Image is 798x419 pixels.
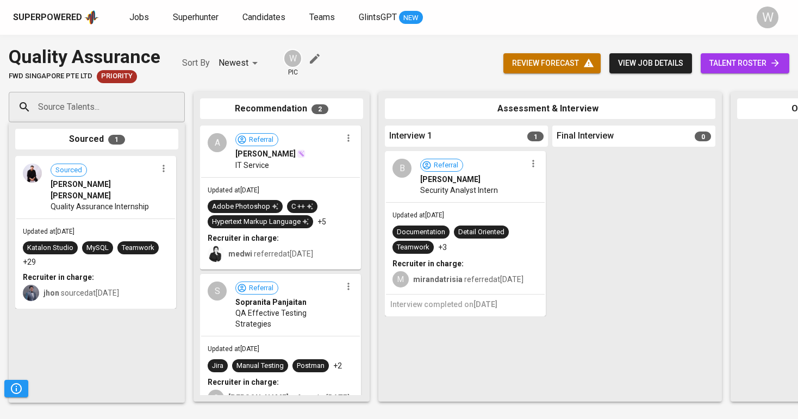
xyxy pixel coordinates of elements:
[108,135,125,145] span: 1
[219,57,248,70] p: Newest
[420,174,481,185] span: [PERSON_NAME]
[228,393,289,402] b: [PERSON_NAME]
[512,57,592,70] span: review forecast
[97,70,137,83] div: New Job received from Demand Team
[245,135,278,145] span: Referral
[43,289,59,297] b: jhon
[695,132,711,141] span: 0
[228,393,350,402] span: referred at [DATE]
[503,53,601,73] button: review forecast
[13,9,99,26] a: Superpoweredapp logo
[413,275,523,284] span: referred at [DATE]
[51,201,149,212] span: Quality Assurance Internship
[618,57,683,70] span: view job details
[309,12,335,22] span: Teams
[182,57,210,70] p: Sort By
[9,71,92,82] span: FWD Singapore Pte Ltd
[438,242,447,253] p: +3
[283,49,302,77] div: pic
[179,106,181,108] button: Open
[557,130,614,142] span: Final Interview
[212,361,223,371] div: Jira
[527,132,544,141] span: 1
[15,156,176,309] div: Sourced[PERSON_NAME] [PERSON_NAME]Quality Assurance InternshipUpdated at[DATE]Katalon StudioMySQL...
[283,49,302,68] div: W
[208,345,259,353] span: Updated at [DATE]
[219,53,261,73] div: Newest
[757,7,778,28] div: W
[129,12,149,22] span: Jobs
[200,274,361,414] div: SReferralSopranita PanjaitanQA Effective Testing StrategiesUpdated at[DATE]JiraManual TestingPost...
[235,160,269,171] span: IT Service
[51,179,157,201] span: [PERSON_NAME] [PERSON_NAME]
[208,390,224,406] div: C
[235,297,307,308] span: Sopranita Panjaitan
[9,43,160,70] div: Quality Assurance
[23,228,74,235] span: Updated at [DATE]
[208,246,224,262] img: medwi@glints.com
[309,11,337,24] a: Teams
[317,216,326,227] p: +5
[23,273,94,282] b: Recruiter in charge:
[458,227,504,237] div: Detail Oriented
[228,249,252,258] b: medwi
[297,361,325,371] div: Postman
[311,104,328,114] span: 2
[397,227,445,237] div: Documentation
[208,234,279,242] b: Recruiter in charge:
[609,53,692,73] button: view job details
[51,165,86,176] span: Sourced
[709,57,781,70] span: talent roster
[173,12,219,22] span: Superhunter
[208,282,227,301] div: S
[43,289,119,297] span: sourced at [DATE]
[397,242,429,253] div: Teamwork
[413,275,463,284] b: mirandatrisia
[84,9,99,26] img: app logo
[15,129,178,150] div: Sourced
[212,202,278,212] div: Adobe Photoshop
[212,217,309,227] div: Hypertext Markup Language
[173,11,221,24] a: Superhunter
[389,130,432,142] span: Interview 1
[13,11,82,24] div: Superpowered
[385,151,546,316] div: BReferral[PERSON_NAME]Security Analyst InternUpdated at[DATE]DocumentationDetail OrientedTeamwork...
[399,12,423,23] span: NEW
[235,148,296,159] span: [PERSON_NAME]
[208,186,259,194] span: Updated at [DATE]
[200,126,361,270] div: AReferral[PERSON_NAME]IT ServiceUpdated at[DATE]Adobe PhotoshopC ++Hypertext Markup Language+5Rec...
[200,98,363,120] div: Recommendation
[4,380,28,397] button: Pipeline Triggers
[208,378,279,386] b: Recruiter in charge:
[392,211,444,219] span: Updated at [DATE]
[23,285,39,301] img: jhon@glints.com
[429,160,463,171] span: Referral
[359,12,397,22] span: GlintsGPT
[245,283,278,293] span: Referral
[208,133,227,152] div: A
[242,12,285,22] span: Candidates
[333,360,342,371] p: +2
[473,300,497,309] span: [DATE]
[228,249,313,258] span: referred at [DATE]
[392,159,412,178] div: B
[236,361,284,371] div: Manual Testing
[23,164,42,183] img: 2e2c0c2e367de080e6c9238c8333d02b.jpg
[242,11,288,24] a: Candidates
[97,71,137,82] span: Priority
[390,299,540,311] h6: Interview completed on
[359,11,423,24] a: GlintsGPT NEW
[129,11,151,24] a: Jobs
[27,243,73,253] div: Katalon Studio
[235,308,341,329] span: QA Effective Testing Strategies
[86,243,109,253] div: MySQL
[701,53,789,73] a: talent roster
[297,149,306,158] img: magic_wand.svg
[385,98,715,120] div: Assessment & Interview
[392,271,409,287] div: M
[122,243,154,253] div: Teamwork
[392,259,464,268] b: Recruiter in charge:
[291,202,313,212] div: C ++
[420,185,498,196] span: Security Analyst Intern
[23,257,36,267] p: +29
